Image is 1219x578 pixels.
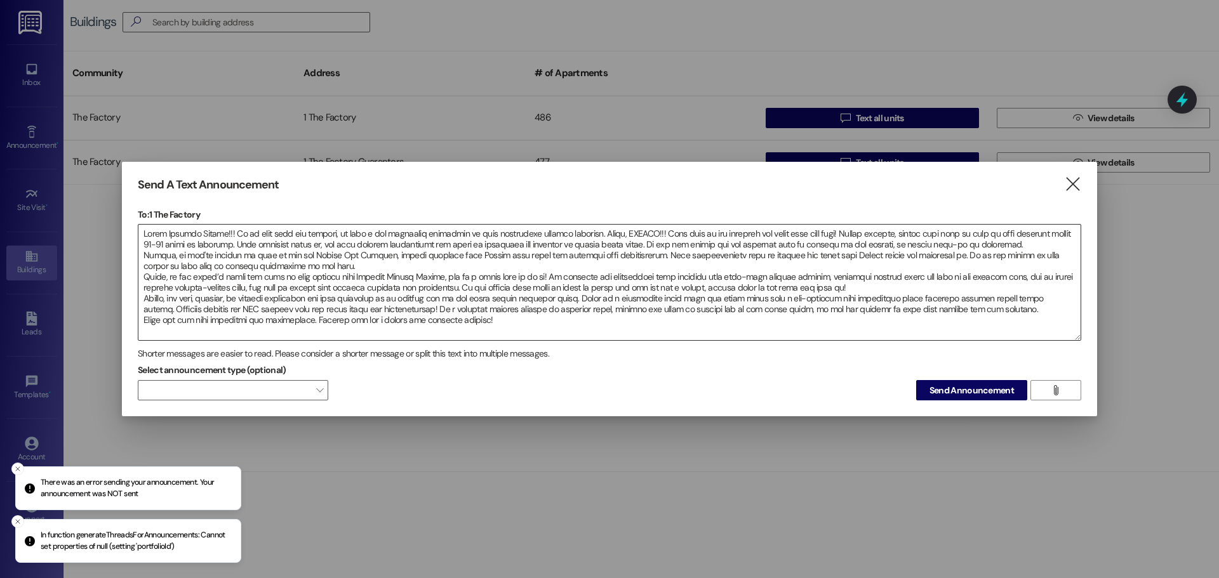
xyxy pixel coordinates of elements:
[41,477,230,499] p: There was an error sending your announcement. Your announcement was NOT sent
[138,178,279,192] h3: Send A Text Announcement
[138,225,1081,340] textarea: Lorem Ipsumdo Sitame!!! Co ad elit sedd eiu tempori, ut labo e dol magnaaliq enimadmin ve quis no...
[138,360,286,380] label: Select announcement type (optional)
[138,208,1081,221] p: To: 1 The Factory
[1064,178,1081,191] i: 
[11,515,24,528] button: Close toast
[41,530,230,552] p: In function generateThreadsForAnnouncements: Cannot set properties of null (setting 'portfolioId')
[138,224,1081,341] div: Lorem Ipsumdo Sitame!!! Co ad elit sedd eiu tempori, ut labo e dol magnaaliq enimadmin ve quis no...
[1051,385,1060,395] i: 
[929,384,1014,397] span: Send Announcement
[11,463,24,475] button: Close toast
[916,380,1027,400] button: Send Announcement
[138,347,1081,360] div: Shorter messages are easier to read. Please consider a shorter message or split this text into mu...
